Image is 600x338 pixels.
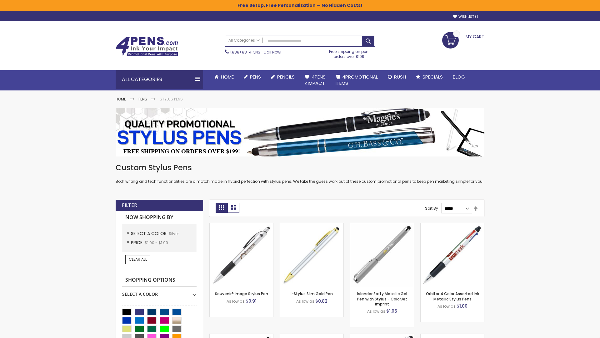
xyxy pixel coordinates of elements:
[350,223,414,287] img: Islander Softy Metallic Gel Pen with Stylus - ColorJet Imprint-Silver
[145,240,168,245] span: $1.00 - $1.99
[210,223,273,228] a: Souvenir® Image Stylus Pen-Silver
[300,70,331,90] a: 4Pens4impact
[422,74,443,80] span: Specials
[230,49,281,55] span: - Call Now!
[411,70,448,84] a: Specials
[116,96,126,102] a: Home
[246,298,257,304] span: $0.91
[437,304,456,309] span: As low as
[129,257,147,262] span: Clear All
[386,308,397,314] span: $1.05
[296,299,314,304] span: As low as
[250,74,261,80] span: Pens
[425,206,438,211] label: Sort By
[230,49,260,55] a: (888) 88-4PENS
[209,70,239,84] a: Home
[122,274,197,287] strong: Shopping Options
[357,291,407,306] a: Islander Softy Metallic Gel Pen with Stylus - ColorJet Imprint
[421,223,484,287] img: Orbitor 4 Color Assorted Ink Metallic Stylus Pens-Silver
[350,223,414,228] a: Islander Softy Metallic Gel Pen with Stylus - ColorJet Imprint-Silver
[453,74,465,80] span: Blog
[280,223,343,228] a: I-Stylus-Slim-Gold-Silver
[280,223,343,287] img: I-Stylus-Slim-Gold-Silver
[336,74,378,86] span: 4PROMOTIONAL ITEMS
[315,298,327,304] span: $0.82
[277,74,295,80] span: Pencils
[383,70,411,84] a: Rush
[122,202,137,209] strong: Filter
[448,70,470,84] a: Blog
[131,239,145,246] span: Price
[239,70,266,84] a: Pens
[331,70,383,90] a: 4PROMOTIONALITEMS
[116,37,178,57] img: 4Pens Custom Pens and Promotional Products
[160,96,183,102] strong: Stylus Pens
[421,223,484,228] a: Orbitor 4 Color Assorted Ink Metallic Stylus Pens-Silver
[210,223,273,287] img: Souvenir® Image Stylus Pen-Silver
[323,47,375,59] div: Free shipping on pen orders over $199
[291,291,333,296] a: I-Stylus Slim Gold Pen
[457,303,467,309] span: $1.00
[122,211,197,224] strong: Now Shopping by
[225,35,263,46] a: All Categories
[216,203,227,213] strong: Grid
[138,96,147,102] a: Pens
[221,74,234,80] span: Home
[426,291,479,301] a: Orbitor 4 Color Assorted Ink Metallic Stylus Pens
[116,163,484,184] div: Both writing and tech functionalities are a match made in hybrid perfection with stylus pens. We ...
[131,230,169,237] span: Select A Color
[266,70,300,84] a: Pencils
[215,291,268,296] a: Souvenir® Image Stylus Pen
[228,38,260,43] span: All Categories
[116,163,484,173] h1: Custom Stylus Pens
[116,70,203,89] div: All Categories
[394,74,406,80] span: Rush
[453,14,478,19] a: Wishlist
[367,309,385,314] span: As low as
[125,255,150,264] a: Clear All
[122,287,197,297] div: Select A Color
[169,231,179,236] span: Silver
[116,108,484,156] img: Stylus Pens
[305,74,326,86] span: 4Pens 4impact
[227,299,245,304] span: As low as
